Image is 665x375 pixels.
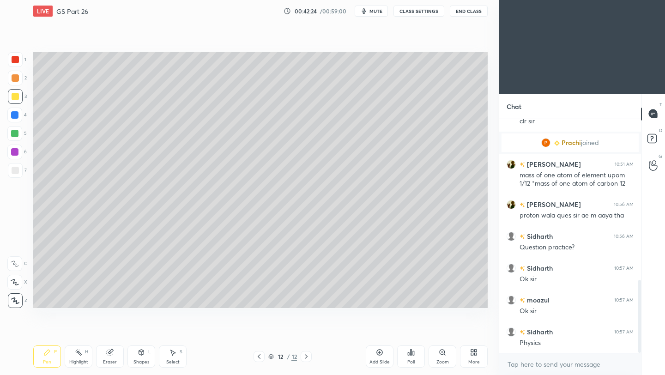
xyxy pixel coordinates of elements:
[541,138,550,147] img: 3
[355,6,388,17] button: mute
[8,71,27,85] div: 2
[562,139,581,146] span: Prachi
[520,307,634,316] div: Ok sir
[148,350,151,354] div: L
[614,329,634,334] div: 10:57 AM
[291,352,297,361] div: 12
[69,360,88,364] div: Highlight
[7,145,27,159] div: 6
[525,263,553,273] h6: Sidharth
[468,360,480,364] div: More
[525,231,553,241] h6: Sidharth
[43,360,51,364] div: Pen
[133,360,149,364] div: Shapes
[520,162,525,167] img: no-rating-badge.077c3623.svg
[614,233,634,239] div: 10:56 AM
[520,117,634,126] div: clr sir
[525,200,581,209] h6: [PERSON_NAME]
[507,327,516,336] img: default.png
[7,256,27,271] div: C
[554,140,560,145] img: Learner_Badge_beginner_1_8b307cf2a0.svg
[525,159,581,169] h6: [PERSON_NAME]
[520,298,525,303] img: no-rating-badge.077c3623.svg
[520,171,634,188] div: mass of one atom of element upom 1/12 *mass of one atom of carbon 12
[369,360,390,364] div: Add Slide
[614,201,634,207] div: 10:56 AM
[520,211,634,220] div: proton wala ques sir ae m aaya tha
[393,6,444,17] button: CLASS SETTINGS
[614,297,634,302] div: 10:57 AM
[33,6,53,17] div: LIVE
[520,202,525,207] img: no-rating-badge.077c3623.svg
[369,8,382,14] span: mute
[8,89,27,104] div: 3
[54,350,57,354] div: P
[659,101,662,108] p: T
[85,350,88,354] div: H
[276,354,285,359] div: 12
[7,275,27,290] div: X
[507,200,516,209] img: ca20ecd460fd4094bafab37b80f4ec68.jpg
[581,139,599,146] span: joined
[499,119,641,353] div: grid
[450,6,488,17] button: End Class
[507,295,516,304] img: default.png
[8,52,26,67] div: 1
[615,161,634,167] div: 10:51 AM
[507,231,516,241] img: default.png
[7,126,27,141] div: 5
[525,295,550,305] h6: moazul
[166,360,180,364] div: Select
[8,293,27,308] div: Z
[499,94,529,119] p: Chat
[7,108,27,122] div: 4
[507,159,516,169] img: ca20ecd460fd4094bafab37b80f4ec68.jpg
[520,234,525,239] img: no-rating-badge.077c3623.svg
[520,275,634,284] div: Ok sir
[103,360,117,364] div: Eraser
[520,339,634,348] div: Physics
[520,243,634,252] div: Question practice?
[8,163,27,178] div: 7
[407,360,415,364] div: Poll
[520,330,525,335] img: no-rating-badge.077c3623.svg
[659,153,662,160] p: G
[659,127,662,134] p: D
[436,360,449,364] div: Zoom
[287,354,290,359] div: /
[507,263,516,272] img: default.png
[525,327,553,337] h6: Sidharth
[56,7,88,16] h4: GS Part 26
[180,350,182,354] div: S
[520,266,525,271] img: no-rating-badge.077c3623.svg
[614,265,634,271] div: 10:57 AM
